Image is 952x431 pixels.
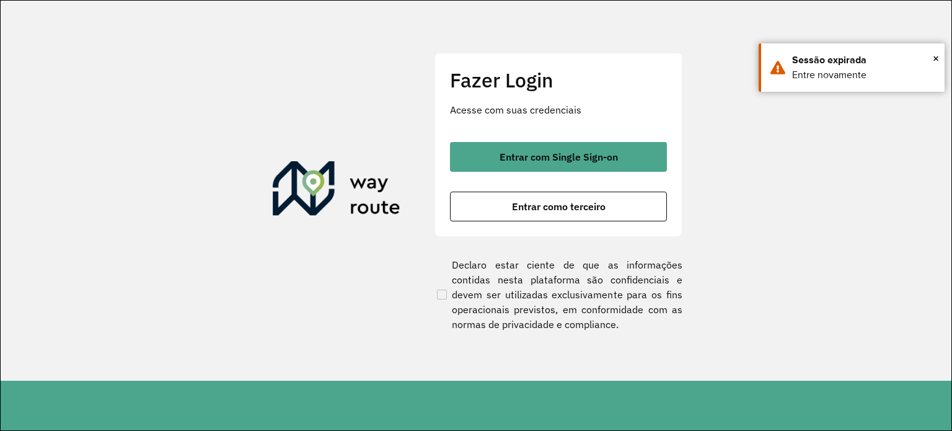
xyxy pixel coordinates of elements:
img: Roteirizador AmbevTech [273,161,400,221]
h2: Fazer Login [450,68,667,92]
button: Close [933,49,939,68]
span: × [933,49,939,68]
label: Declaro estar ciente de que as informações contidas nesta plataforma são confidenciais e devem se... [434,257,682,332]
p: Acesse com suas credenciais [450,102,667,117]
div: Entre novamente [792,68,935,82]
button: button [450,192,667,221]
button: button [450,142,667,172]
span: Entrar com Single Sign-on [500,152,618,162]
div: Sessão expirada [792,53,935,68]
span: Entrar como terceiro [512,202,606,211]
